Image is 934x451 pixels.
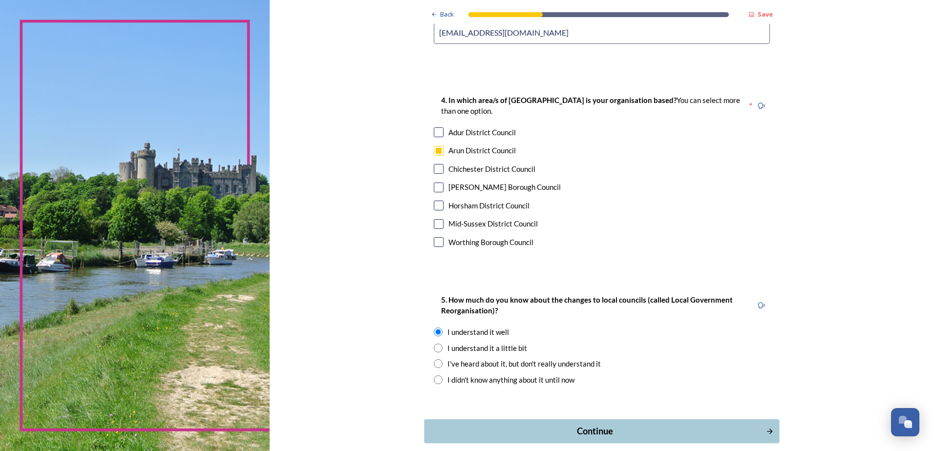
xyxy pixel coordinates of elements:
button: Continue [424,419,779,443]
div: I didn't know anything about it until now [447,374,574,386]
div: I understand it a little bit [447,343,527,354]
strong: 5. How much do you know about the changes to local councils (called Local Government Reorganisati... [441,295,734,314]
div: [PERSON_NAME] Borough Council [448,182,561,193]
div: I've heard about it, but don't really understand it [447,358,601,369]
div: Arun District Council [448,145,516,156]
p: You can select more than one option. [441,95,741,116]
div: I understand it well [447,327,509,338]
div: Adur District Council [448,127,516,138]
div: Chichester District Council [448,164,535,175]
div: Mid-Sussex District Council [448,218,538,229]
div: Continue [430,425,761,438]
div: Worthing Borough Council [448,237,533,248]
div: Horsham District Council [448,200,530,211]
strong: 4. In which area/s of [GEOGRAPHIC_DATA] is your organisation based? [441,96,677,104]
button: Open Chat [891,408,919,436]
strong: Save [758,10,773,19]
span: Back [440,10,454,19]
